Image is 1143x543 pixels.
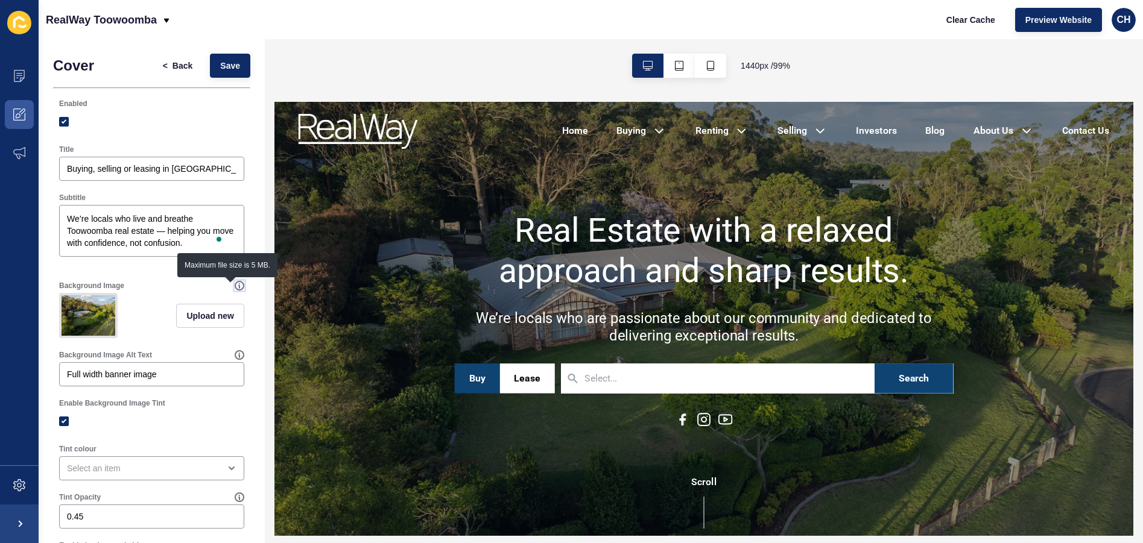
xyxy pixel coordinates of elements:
[210,54,250,78] button: Save
[153,54,203,78] button: <Back
[59,281,124,290] label: Background Image
[182,110,686,191] h1: Real Estate with a relaxed approach and sharp results.
[314,272,374,287] input: Select...
[936,8,1005,32] button: Clear Cache
[291,22,317,37] a: Home
[59,398,165,408] label: Enable Background Image Tint
[46,5,157,35] p: RealWay Toowoomba
[707,22,747,37] a: About Us
[1015,8,1102,32] button: Preview Website
[176,304,244,328] button: Upload new
[53,57,94,74] h1: Cover
[741,60,790,72] span: 1440 px / 99 %
[59,350,152,360] label: Background Image Alt Text
[220,60,240,72] span: Save
[59,444,97,454] label: Tint colour
[59,99,87,108] label: Enabled
[59,492,101,502] label: Tint Opacity
[228,265,283,295] button: Lease
[182,210,686,245] h2: We’re locals who are passionate about our community and dedicated to delivering exceptional results.
[62,295,115,336] img: 35c571a6d5aab0416015893404b6a47a.jpg
[1116,14,1130,26] span: CH
[1025,14,1092,26] span: Preview Website
[658,22,678,37] a: Blog
[185,260,270,270] div: Maximum file size is 5 MB.
[182,265,227,295] button: Buy
[607,265,686,295] button: Search
[5,377,864,432] div: Scroll
[24,12,145,48] img: RealWay Toowoomba Logo
[346,22,376,37] a: Buying
[59,193,86,202] label: Subtitle
[61,207,242,255] textarea: To enrich screen reader interactions, please activate Accessibility in Grammarly extension settings
[588,22,629,37] a: Investors
[59,456,244,480] div: open menu
[508,22,539,37] a: Selling
[425,22,459,37] a: Renting
[173,60,192,72] span: Back
[946,14,995,26] span: Clear Cache
[797,22,844,37] a: Contact Us
[59,145,74,154] label: Title
[186,310,234,322] span: Upload new
[163,60,168,72] span: <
